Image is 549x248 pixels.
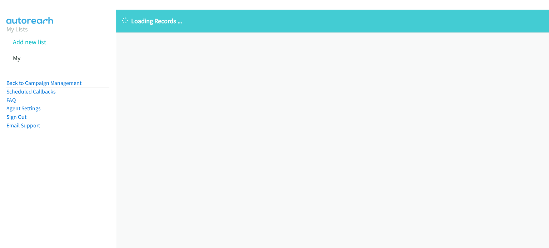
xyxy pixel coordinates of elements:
[6,97,16,103] a: FAQ
[13,38,46,46] a: Add new list
[6,88,56,95] a: Scheduled Callbacks
[122,16,543,26] p: Loading Records ...
[6,105,41,112] a: Agent Settings
[13,54,20,62] a: My
[6,25,28,33] a: My Lists
[6,113,26,120] a: Sign Out
[6,80,81,86] a: Back to Campaign Management
[6,122,40,129] a: Email Support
